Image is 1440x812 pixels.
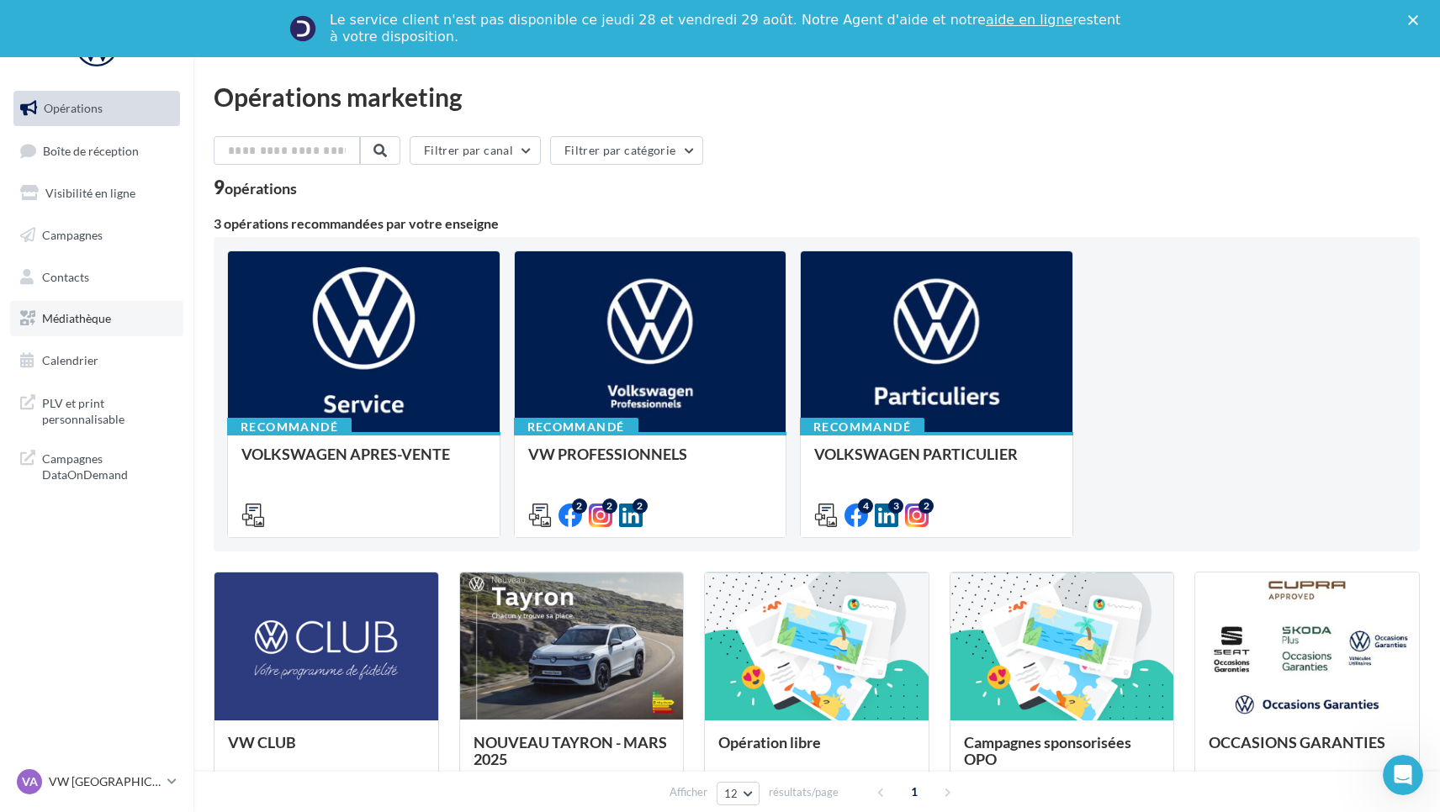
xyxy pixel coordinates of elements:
[10,301,183,336] a: Médiathèque
[10,440,183,490] a: Campagnes DataOnDemand
[602,498,617,514] div: 2
[528,445,687,463] span: VW PROFESSIONNELS
[10,176,183,211] a: Visibilité en ligne
[42,228,103,242] span: Campagnes
[214,178,297,197] div: 9
[724,787,739,800] span: 12
[42,311,111,325] span: Médiathèque
[10,91,183,126] a: Opérations
[919,498,934,514] div: 2
[1209,733,1385,751] span: OCCASIONS GARANTIES
[550,136,703,165] button: Filtrer par catégorie
[13,766,180,798] a: VA VW [GEOGRAPHIC_DATA]
[225,181,297,196] div: opérations
[214,84,1420,109] div: Opérations marketing
[1408,15,1425,25] div: Fermer
[22,773,38,790] span: VA
[45,186,135,200] span: Visibilité en ligne
[289,15,316,42] img: Profile image for Service-Client
[717,782,760,805] button: 12
[10,260,183,295] a: Contacts
[42,269,89,283] span: Contacts
[474,733,667,768] span: NOUVEAU TAYRON - MARS 2025
[241,445,450,463] span: VOLKSWAGEN APRES-VENTE
[888,498,903,514] div: 3
[228,733,296,751] span: VW CLUB
[1383,755,1423,795] iframe: Intercom live chat
[330,12,1124,45] div: Le service client n'est pas disponible ce jeudi 28 et vendredi 29 août. Notre Agent d'aide et not...
[42,447,173,483] span: Campagnes DataOnDemand
[572,498,587,514] div: 2
[633,498,648,514] div: 2
[800,418,924,436] div: Recommandé
[10,133,183,169] a: Boîte de réception
[964,733,1131,768] span: Campagnes sponsorisées OPO
[42,353,98,367] span: Calendrier
[514,418,638,436] div: Recommandé
[670,784,707,800] span: Afficher
[410,136,541,165] button: Filtrer par canal
[44,101,103,115] span: Opérations
[718,733,821,751] span: Opération libre
[10,385,183,435] a: PLV et print personnalisable
[814,445,1018,463] span: VOLKSWAGEN PARTICULIER
[214,217,1420,230] div: 3 opérations recommandées par votre enseigne
[42,392,173,428] span: PLV et print personnalisable
[43,143,139,157] span: Boîte de réception
[986,12,1072,28] a: aide en ligne
[227,418,352,436] div: Recommandé
[10,343,183,378] a: Calendrier
[49,773,161,790] p: VW [GEOGRAPHIC_DATA]
[769,784,839,800] span: résultats/page
[858,498,873,514] div: 4
[10,218,183,253] a: Campagnes
[901,778,928,805] span: 1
